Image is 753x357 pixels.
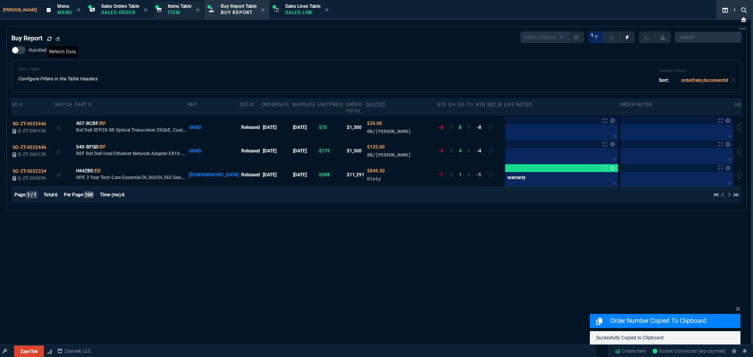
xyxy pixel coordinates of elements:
span: Sales Orders Table [101,4,139,9]
span: Total: [44,192,55,198]
div: Add to Watchlist [56,122,73,133]
span: Buy Report Table [221,4,256,9]
span: BB/Steven [367,128,411,134]
span: BB/Steven [367,152,411,158]
div: Watch [55,101,73,108]
a: /RF [98,120,106,127]
div: OrderDate [262,101,289,108]
a: Create Item [612,345,649,357]
div: OH [448,101,455,108]
span: 100 [84,191,94,198]
nx-icon: Open New Tab [740,25,745,33]
td: HPE 3 Year Tech Care Essential DL360/DL365 Gen11 Smart Choice Service 24x7 [75,163,187,187]
span: Menu [57,4,69,9]
td: Released [240,139,262,163]
p: Sales Line [285,9,320,16]
td: Released [240,163,262,187]
td: [DATE] [262,116,292,139]
span: SO-ZT-0032334 [13,169,46,174]
td: $75 [318,116,346,139]
p: HPE 3 Year Tech Care Essential DL360/DL365 Gen11 Smart Choice Service 24x7 [76,174,187,181]
div: shipDate [292,101,316,108]
nx-icon: Search [738,5,750,15]
p: Menu [57,9,72,16]
td: [DATE] [262,163,292,187]
nx-icon: Close Tab [261,7,265,13]
p: Sort: [659,77,669,84]
span: SO-ZT-0032446 [13,121,46,127]
div: Add to Watchlist [56,169,73,180]
span: Page: [15,192,26,198]
div: Order Total [346,101,364,114]
nx-icon: Close Tab [196,7,200,13]
div: SO # [11,101,22,108]
p: Sucessfully Copied to Clipboard [596,334,734,341]
span: Time (ms): [100,192,122,198]
td: [DATE] [292,163,318,187]
span: 407-BCBF [76,120,98,127]
code: orderDate,documentId [681,78,728,83]
div: oStat [240,101,255,108]
td: $1,300 [346,139,366,163]
a: msbcCompanyName [55,348,93,355]
p: REF Ref Dell Intel Ethernet Network Adapter E810-XXVDA2 25GbE SFP28 PCIe Low Profile Bracket [76,150,187,157]
p: Buy Report [221,9,256,16]
td: 4 [458,139,466,163]
span: 0 [467,125,470,130]
div: NTB [475,101,485,108]
span: 0 [450,172,453,178]
a: /ED [93,167,101,174]
td: [DATE] [262,139,292,163]
p: Sales Order [101,9,139,16]
td: [DEMOGRAPHIC_DATA] [187,163,239,187]
span: Quoted Cost [367,168,385,174]
h6: Current Filters [659,68,735,74]
span: Q-ZT-205999 [18,176,46,181]
abbr: Quote Sourcing Notes [487,102,502,107]
span: H44ZBE [76,167,93,174]
td: 1 [458,163,466,187]
div: SO [458,101,464,108]
span: Items Table [168,4,191,9]
div: ATS [437,101,446,108]
nx-icon: Search [731,5,743,15]
div: Part # [75,101,91,108]
span: Socket Connected (erp-zayntek) [653,348,726,354]
span: Per Page: [64,192,84,198]
span: Quoted Cost [367,121,382,126]
a: /RF [98,143,106,150]
td: [DATE] [292,139,318,163]
nx-icon: Close Tab [77,7,80,13]
h4: Buy Report [11,34,42,43]
td: $988 [318,163,346,187]
td: REF Ref Dell Intel Ethernet Network Adapter E810-XXVDA2 25GbE SFP28 PCIe Low Profile Bracket [75,139,187,163]
td: -4 [475,139,487,163]
p: Order Number Copied to Clipboard [610,316,739,326]
td: Released [240,116,262,139]
nx-icon: Close Workbench [738,15,749,24]
span: 0 [467,148,470,154]
a: iHY6WIA7MxQhNcXnAAAe [653,348,726,355]
span: Quoted Cost [367,144,385,150]
td: -1 [475,163,487,187]
nx-icon: Close Tab [144,7,147,13]
td: $1,300 [346,116,366,139]
div: -4 [438,147,443,155]
span: 1 / 1 [26,191,37,198]
nx-icon: Close Tab [325,7,329,13]
p: Configure Filters in the Table Headers [18,75,97,82]
span: Q-ZT-206130 [18,128,46,134]
span: [PERSON_NAME] [3,7,40,13]
td: SHAD [187,116,239,139]
span: Q-ZT-206130 [18,152,46,157]
span: Sales Lines Table [285,4,320,9]
span: 6 [55,192,58,198]
span: 0 [450,125,453,130]
div: Line Notes [504,101,532,108]
div: unitPrice [318,101,343,108]
td: SHAD [187,139,239,163]
span: SO-ZT-0032446 [13,145,46,150]
span: 0 [467,172,470,178]
div: PO [466,101,473,108]
h6: Filter Table [18,67,97,72]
